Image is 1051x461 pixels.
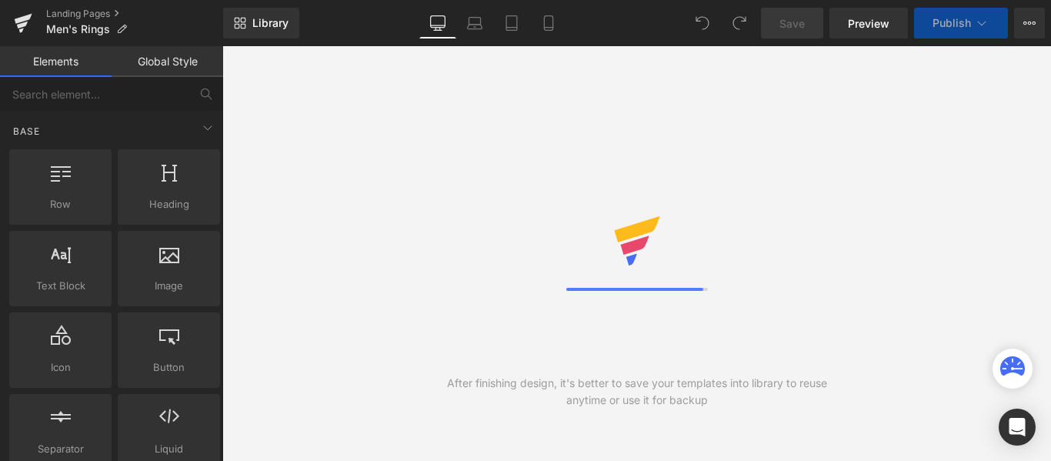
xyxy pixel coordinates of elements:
[419,8,456,38] a: Desktop
[122,441,215,457] span: Liquid
[112,46,223,77] a: Global Style
[12,124,42,139] span: Base
[122,278,215,294] span: Image
[252,16,289,30] span: Library
[46,8,223,20] a: Landing Pages
[687,8,718,38] button: Undo
[1014,8,1045,38] button: More
[530,8,567,38] a: Mobile
[914,8,1008,38] button: Publish
[848,15,889,32] span: Preview
[429,375,844,409] div: After finishing design, it's better to save your templates into library to reuse anytime or use i...
[779,15,805,32] span: Save
[493,8,530,38] a: Tablet
[122,359,215,376] span: Button
[14,359,107,376] span: Icon
[14,196,107,212] span: Row
[724,8,755,38] button: Redo
[46,23,110,35] span: Men's Rings
[456,8,493,38] a: Laptop
[829,8,908,38] a: Preview
[122,196,215,212] span: Heading
[999,409,1036,446] div: Open Intercom Messenger
[933,17,971,29] span: Publish
[223,8,299,38] a: New Library
[14,441,107,457] span: Separator
[14,278,107,294] span: Text Block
